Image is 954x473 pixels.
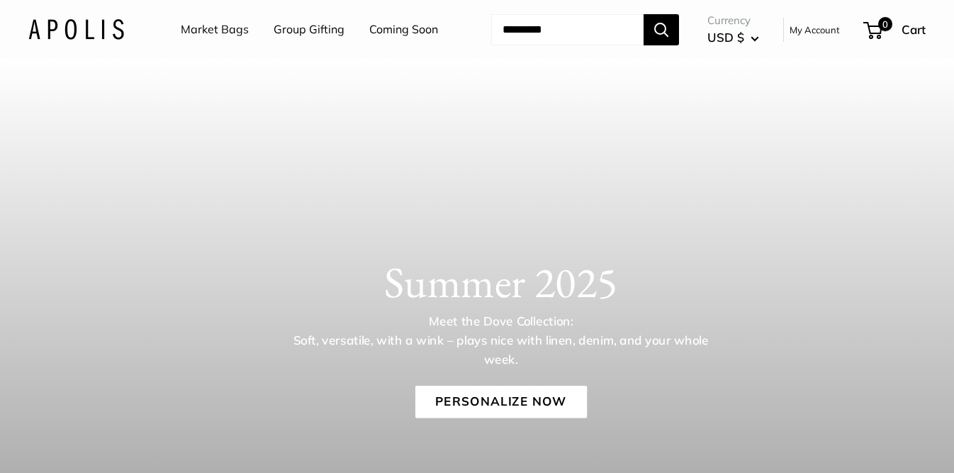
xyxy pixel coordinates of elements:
span: Cart [902,22,926,37]
button: USD $ [707,26,759,49]
a: Market Bags [181,19,249,40]
a: Coming Soon [369,19,438,40]
img: Apolis [28,19,124,40]
span: Currency [707,11,759,30]
a: Personalize Now [415,386,587,418]
button: Search [644,14,679,45]
span: USD $ [707,30,744,45]
h1: Summer 2025 [74,257,927,308]
p: Meet the Dove Collection: Soft, versatile, with a wink – plays nice with linen, denim, and your w... [282,313,720,369]
a: 0 Cart [865,18,926,41]
input: Search... [491,14,644,45]
a: My Account [790,21,840,38]
span: 0 [878,17,892,31]
a: Group Gifting [274,19,344,40]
